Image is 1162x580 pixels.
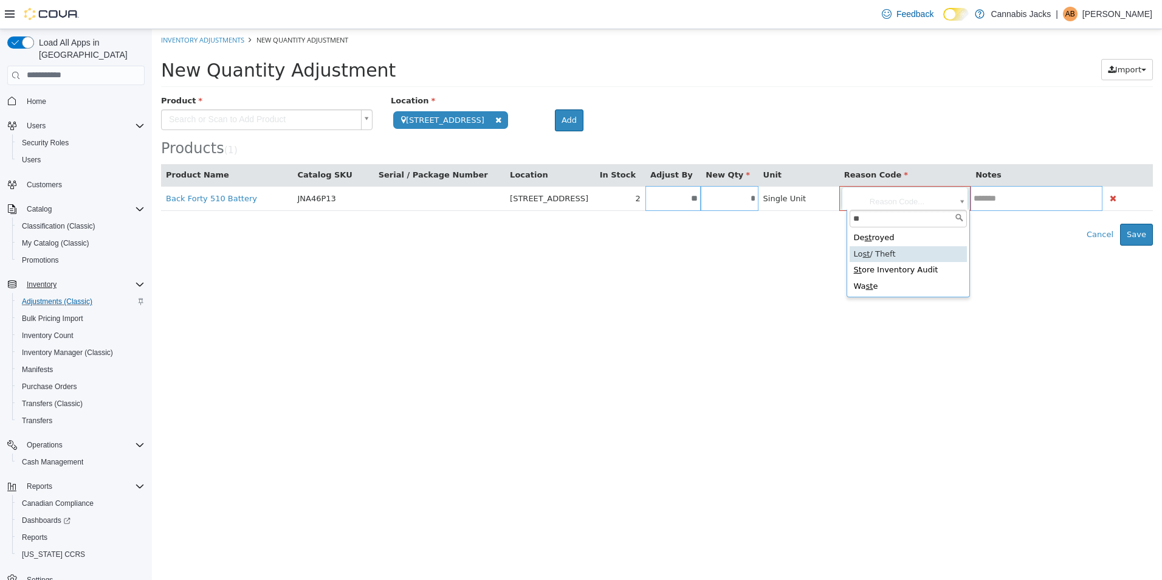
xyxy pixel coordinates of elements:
[17,328,78,343] a: Inventory Count
[877,2,938,26] a: Feedback
[17,153,46,167] a: Users
[17,413,145,428] span: Transfers
[22,277,145,292] span: Inventory
[22,277,61,292] button: Inventory
[17,153,145,167] span: Users
[17,311,145,326] span: Bulk Pricing Import
[1082,7,1152,21] p: [PERSON_NAME]
[22,238,89,248] span: My Catalog (Classic)
[698,201,815,217] div: De royed
[714,252,721,261] span: st
[17,379,82,394] a: Purchase Orders
[22,550,85,559] span: [US_STATE] CCRS
[12,293,150,310] button: Adjustments (Classic)
[17,530,145,545] span: Reports
[22,479,145,494] span: Reports
[2,437,150,454] button: Operations
[2,478,150,495] button: Reports
[22,399,83,409] span: Transfers (Classic)
[17,136,74,150] a: Security Roles
[17,455,145,469] span: Cash Management
[27,204,52,214] span: Catalog
[711,220,718,229] span: st
[22,221,95,231] span: Classification (Classic)
[2,276,150,293] button: Inventory
[27,280,57,289] span: Inventory
[22,138,69,148] span: Security Roles
[17,455,88,469] a: Cash Management
[17,496,145,511] span: Canadian Compliance
[17,294,97,309] a: Adjustments (Classic)
[17,513,145,528] span: Dashboards
[17,396,88,411] a: Transfers (Classic)
[17,236,145,250] span: My Catalog (Classic)
[22,177,145,192] span: Customers
[22,297,92,306] span: Adjustments (Classic)
[17,362,145,377] span: Manifests
[22,314,83,323] span: Bulk Pricing Import
[1063,7,1078,21] div: Andrea Bortolussi
[17,236,94,250] a: My Catalog (Classic)
[22,416,52,426] span: Transfers
[27,482,52,491] span: Reports
[17,253,64,268] a: Promotions
[12,134,150,151] button: Security Roles
[12,412,150,429] button: Transfers
[22,348,113,357] span: Inventory Manager (Classic)
[12,310,150,327] button: Bulk Pricing Import
[12,495,150,512] button: Canadian Compliance
[12,546,150,563] button: [US_STATE] CCRS
[17,413,57,428] a: Transfers
[17,345,118,360] a: Inventory Manager (Classic)
[12,344,150,361] button: Inventory Manager (Classic)
[27,121,46,131] span: Users
[17,379,145,394] span: Purchase Orders
[22,457,83,467] span: Cash Management
[17,396,145,411] span: Transfers (Classic)
[27,180,62,190] span: Customers
[698,217,815,233] div: Lo / Theft
[17,530,52,545] a: Reports
[12,378,150,395] button: Purchase Orders
[17,219,145,233] span: Classification (Classic)
[698,233,815,249] div: ore Inventory Audit
[12,454,150,471] button: Cash Management
[896,8,933,20] span: Feedback
[698,249,815,266] div: Wa e
[17,362,58,377] a: Manifests
[17,311,88,326] a: Bulk Pricing Import
[22,94,51,109] a: Home
[12,529,150,546] button: Reports
[2,176,150,193] button: Customers
[22,255,59,265] span: Promotions
[12,218,150,235] button: Classification (Classic)
[22,331,74,340] span: Inventory Count
[27,97,46,106] span: Home
[22,533,47,542] span: Reports
[17,219,100,233] a: Classification (Classic)
[991,7,1051,21] p: Cannabis Jacks
[22,202,57,216] button: Catalog
[17,136,145,150] span: Security Roles
[17,294,145,309] span: Adjustments (Classic)
[12,327,150,344] button: Inventory Count
[702,236,710,245] span: St
[17,345,145,360] span: Inventory Manager (Classic)
[2,117,150,134] button: Users
[22,382,77,392] span: Purchase Orders
[17,513,75,528] a: Dashboards
[943,8,969,21] input: Dark Mode
[22,178,67,192] a: Customers
[12,361,150,378] button: Manifests
[22,155,41,165] span: Users
[17,328,145,343] span: Inventory Count
[12,151,150,168] button: Users
[17,547,90,562] a: [US_STATE] CCRS
[2,201,150,218] button: Catalog
[22,119,50,133] button: Users
[12,512,150,529] a: Dashboards
[12,395,150,412] button: Transfers (Classic)
[713,204,720,213] span: st
[27,440,63,450] span: Operations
